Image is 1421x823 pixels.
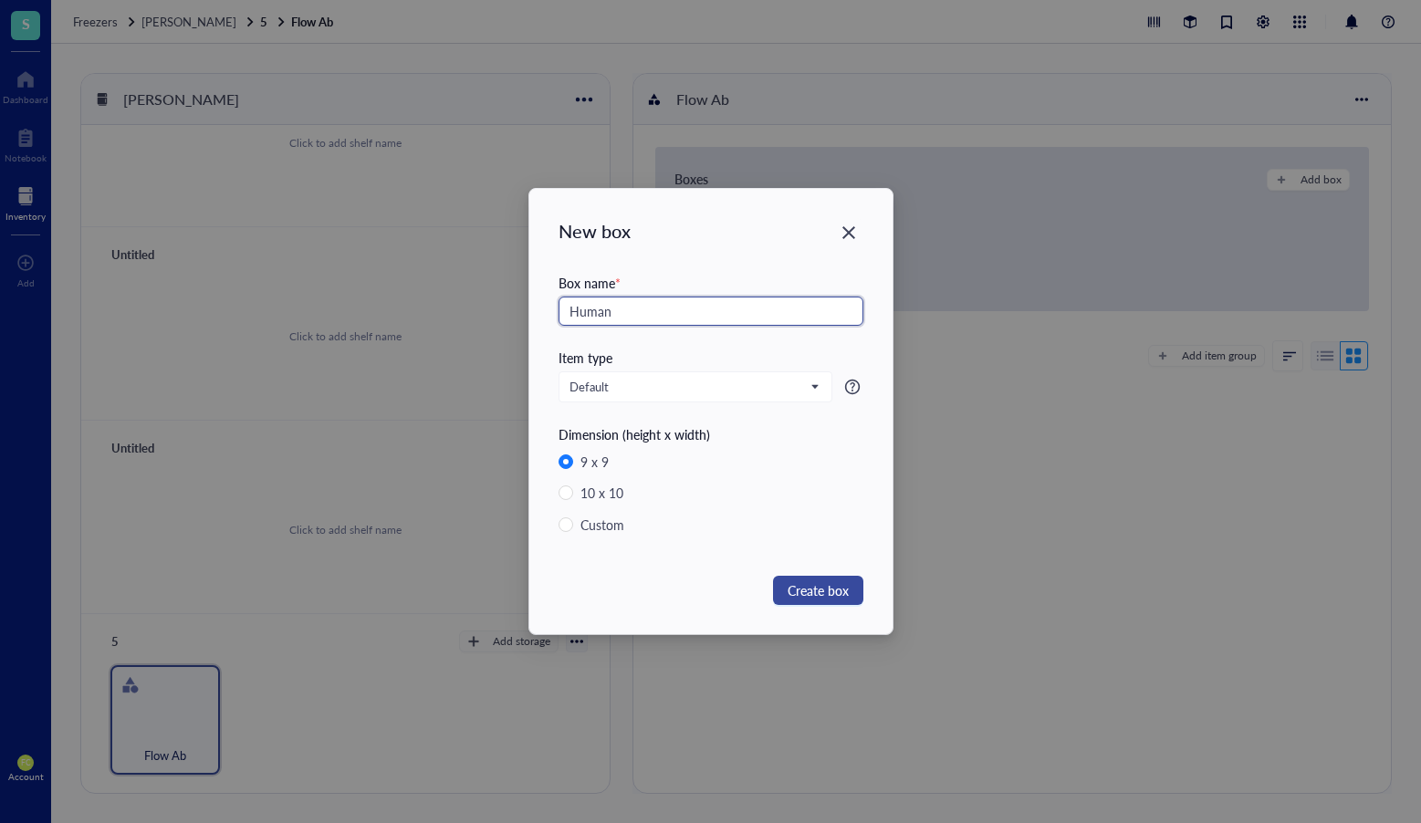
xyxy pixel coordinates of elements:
div: Box name [559,273,863,293]
span: Create box [788,580,849,600]
button: Create box [773,576,863,605]
button: Close [834,218,863,247]
div: New box [559,218,863,244]
div: 9 x 9 [580,452,609,472]
div: 10 x 10 [580,483,623,503]
div: Dimension (height x width) [559,424,863,444]
div: Custom [580,515,624,535]
input: e.g. DNA protein [559,297,863,326]
span: Close [834,222,863,244]
div: Item type [559,348,863,368]
span: Default [569,379,818,395]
